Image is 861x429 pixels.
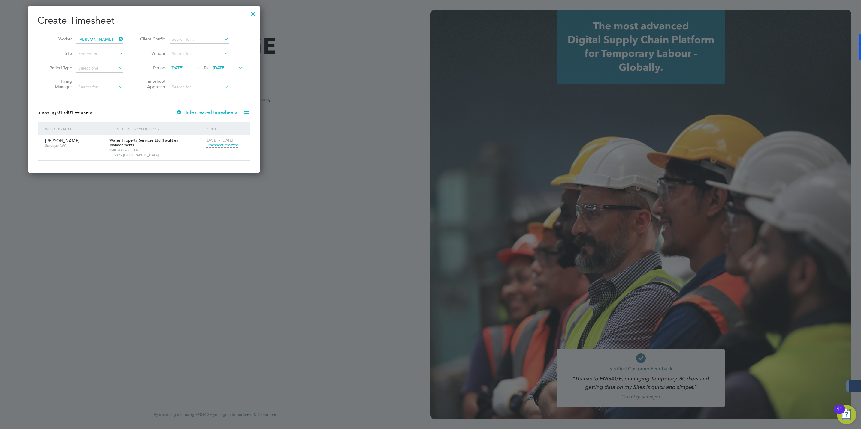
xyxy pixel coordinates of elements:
[170,50,229,58] input: Search for...
[57,109,92,115] span: 01 Workers
[138,79,165,89] label: Timesheet Approver
[76,50,123,58] input: Search for...
[213,65,226,70] span: [DATE]
[138,36,165,42] label: Client Config
[109,138,178,148] span: Wates Property Services Ltd (Facilities Management)
[45,79,72,89] label: Hiring Manager
[837,409,842,417] div: 11
[170,35,229,44] input: Search for...
[176,109,237,115] label: Hide created timesheets
[45,36,72,42] label: Worker
[108,122,204,136] div: Client Config / Vendor / Site
[837,405,856,424] button: Open Resource Center, 11 new notifications
[45,65,72,70] label: Period Type
[76,35,123,44] input: Search for...
[109,148,203,153] span: Skilled Careers Ltd
[45,138,80,143] span: [PERSON_NAME]
[202,64,210,72] span: To
[170,83,229,91] input: Search for...
[138,51,165,56] label: Vendor
[206,138,233,143] span: [DATE] - [DATE]
[38,109,93,116] div: Showing
[45,143,105,148] span: Surveyor WC
[204,122,244,136] div: Period
[76,83,123,91] input: Search for...
[44,122,108,136] div: Worker / Role
[109,153,203,157] span: FB582 - [GEOGRAPHIC_DATA]
[38,14,250,27] h2: Create Timesheet
[171,65,183,70] span: [DATE]
[206,142,238,148] span: Timesheet created
[138,65,165,70] label: Period
[76,64,123,73] input: Select one
[57,109,68,115] span: 01 of
[45,51,72,56] label: Site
